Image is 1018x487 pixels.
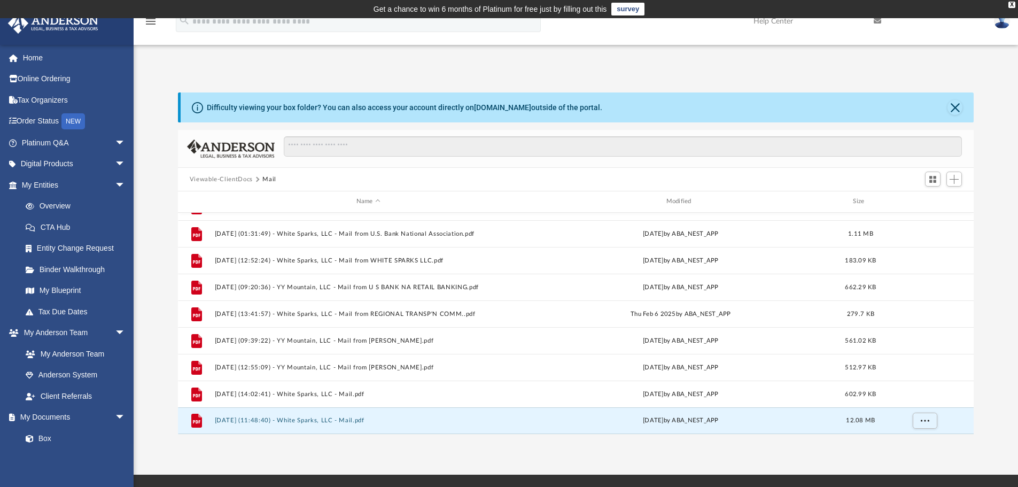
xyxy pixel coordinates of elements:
[611,3,644,16] a: survey
[144,20,157,28] a: menu
[190,175,253,184] button: Viewable-ClientDocs
[178,14,190,26] i: search
[925,172,941,187] button: Switch to Grid View
[15,385,136,407] a: Client Referrals
[7,407,136,428] a: My Documentsarrow_drop_down
[115,322,136,344] span: arrow_drop_down
[115,132,136,154] span: arrow_drop_down
[15,217,142,238] a: CTA Hub
[15,280,136,302] a: My Blueprint
[7,322,136,344] a: My Anderson Teamarrow_drop_down
[144,15,157,28] i: menu
[15,301,142,322] a: Tax Due Dates
[847,311,874,316] span: 279.7 KB
[214,197,522,206] div: Name
[845,257,876,263] span: 183.09 KB
[214,257,522,264] button: [DATE] (12:52:24) - White Sparks, LLC - Mail from WHITE SPARKS LLC.pdf
[527,256,835,265] div: [DATE] by ABA_NEST_APP
[845,284,876,290] span: 662.29 KB
[845,391,876,397] span: 602.99 KB
[527,229,835,238] div: [DATE] by ABA_NEST_APP
[848,230,873,236] span: 1.11 MB
[527,336,835,345] div: [DATE] by ABA_NEST_APP
[946,172,962,187] button: Add
[214,230,522,237] button: [DATE] (01:31:49) - White Sparks, LLC - Mail from U.S. Bank National Association.pdf
[115,174,136,196] span: arrow_drop_down
[15,238,142,259] a: Entity Change Request
[527,389,835,399] div: [DATE] by ABA_NEST_APP
[527,309,835,319] div: Thu Feb 6 2025 by ABA_NEST_APP
[912,413,937,429] button: More options
[527,282,835,292] div: [DATE] by ABA_NEST_APP
[474,103,531,112] a: [DOMAIN_NAME]
[845,364,876,370] span: 512.97 KB
[994,13,1010,29] img: User Pic
[7,153,142,175] a: Digital Productsarrow_drop_down
[526,197,834,206] div: Modified
[214,284,522,291] button: [DATE] (09:20:36) - YY Mountain, LLC - Mail from U S BANK NA RETAIL BANKING.pdf
[7,47,142,68] a: Home
[887,197,961,206] div: id
[839,197,882,206] div: Size
[7,111,142,133] a: Order StatusNEW
[845,337,876,343] span: 561.02 KB
[846,418,875,423] span: 12.08 MB
[7,132,142,153] a: Platinum Q&Aarrow_drop_down
[15,365,136,386] a: Anderson System
[15,259,142,280] a: Binder Walkthrough
[214,364,522,371] button: [DATE] (12:55:09) - YY Mountain, LLC - Mail from [PERSON_NAME].pdf
[214,417,522,424] button: [DATE] (11:48:40) - White Sparks, LLC - Mail.pdf
[178,213,974,434] div: grid
[374,3,607,16] div: Get a chance to win 6 months of Platinum for free just by filling out this
[15,449,136,470] a: Meeting Minutes
[643,418,664,423] span: [DATE]
[214,337,522,344] button: [DATE] (09:39:22) - YY Mountain, LLC - Mail from [PERSON_NAME].pdf
[947,100,962,115] button: Close
[15,343,131,365] a: My Anderson Team
[7,174,142,196] a: My Entitiesarrow_drop_down
[207,102,602,113] div: Difficulty viewing your box folder? You can also access your account directly on outside of the p...
[527,362,835,372] div: [DATE] by ABA_NEST_APP
[284,136,962,157] input: Search files and folders
[5,13,102,34] img: Anderson Advisors Platinum Portal
[214,311,522,318] button: [DATE] (13:41:57) - White Sparks, LLC - Mail from REGIONAL TRANSP'N COMM..pdf
[7,68,142,90] a: Online Ordering
[183,197,209,206] div: id
[61,113,85,129] div: NEW
[15,428,131,449] a: Box
[527,416,835,426] div: by ABA_NEST_APP
[1008,2,1015,8] div: close
[115,407,136,429] span: arrow_drop_down
[15,196,142,217] a: Overview
[115,153,136,175] span: arrow_drop_down
[7,89,142,111] a: Tax Organizers
[262,175,276,184] button: Mail
[214,391,522,398] button: [DATE] (14:02:41) - White Sparks, LLC - Mail.pdf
